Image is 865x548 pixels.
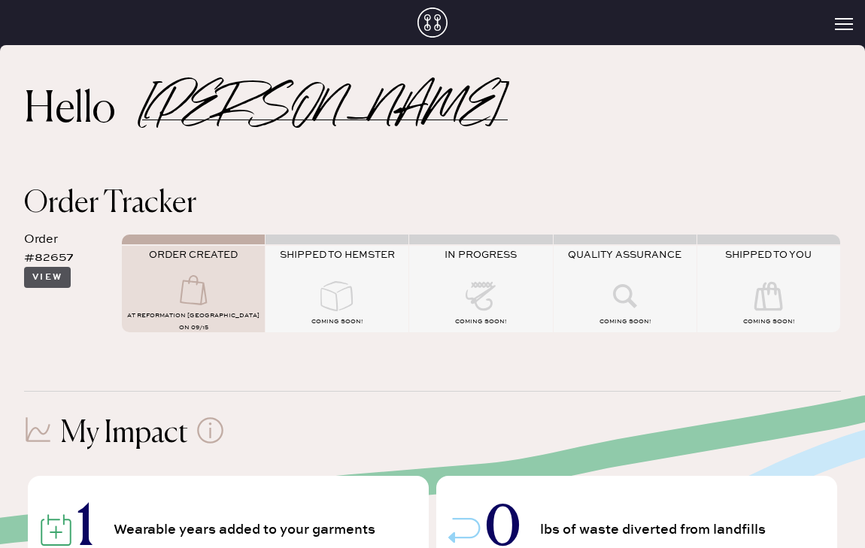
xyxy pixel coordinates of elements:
span: COMING SOON! [743,318,794,325]
h2: [PERSON_NAME] [142,101,508,120]
span: QUALITY ASSURANCE [568,249,681,261]
span: AT Reformation [GEOGRAPHIC_DATA] on 09/15 [127,312,259,332]
button: View [24,267,71,288]
span: COMING SOON! [599,318,651,325]
span: ORDER CREATED [149,249,238,261]
span: lbs of waste diverted from landfills [540,523,769,537]
button: Open Menu [835,18,853,32]
span: Wearable years added to your garments [114,523,379,537]
h2: Hello [24,92,142,129]
span: SHIPPED TO YOU [725,249,812,261]
iframe: Front Chat [794,480,858,545]
span: SHIPPED TO HEMSTER [280,249,395,261]
span: COMING SOON! [455,318,506,325]
div: Order #82657 [24,231,110,267]
span: COMING SOON! [311,318,363,325]
h1: My Impact [60,416,188,452]
span: IN PROGRESS [445,249,517,261]
span: Order Tracker [24,189,196,219]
